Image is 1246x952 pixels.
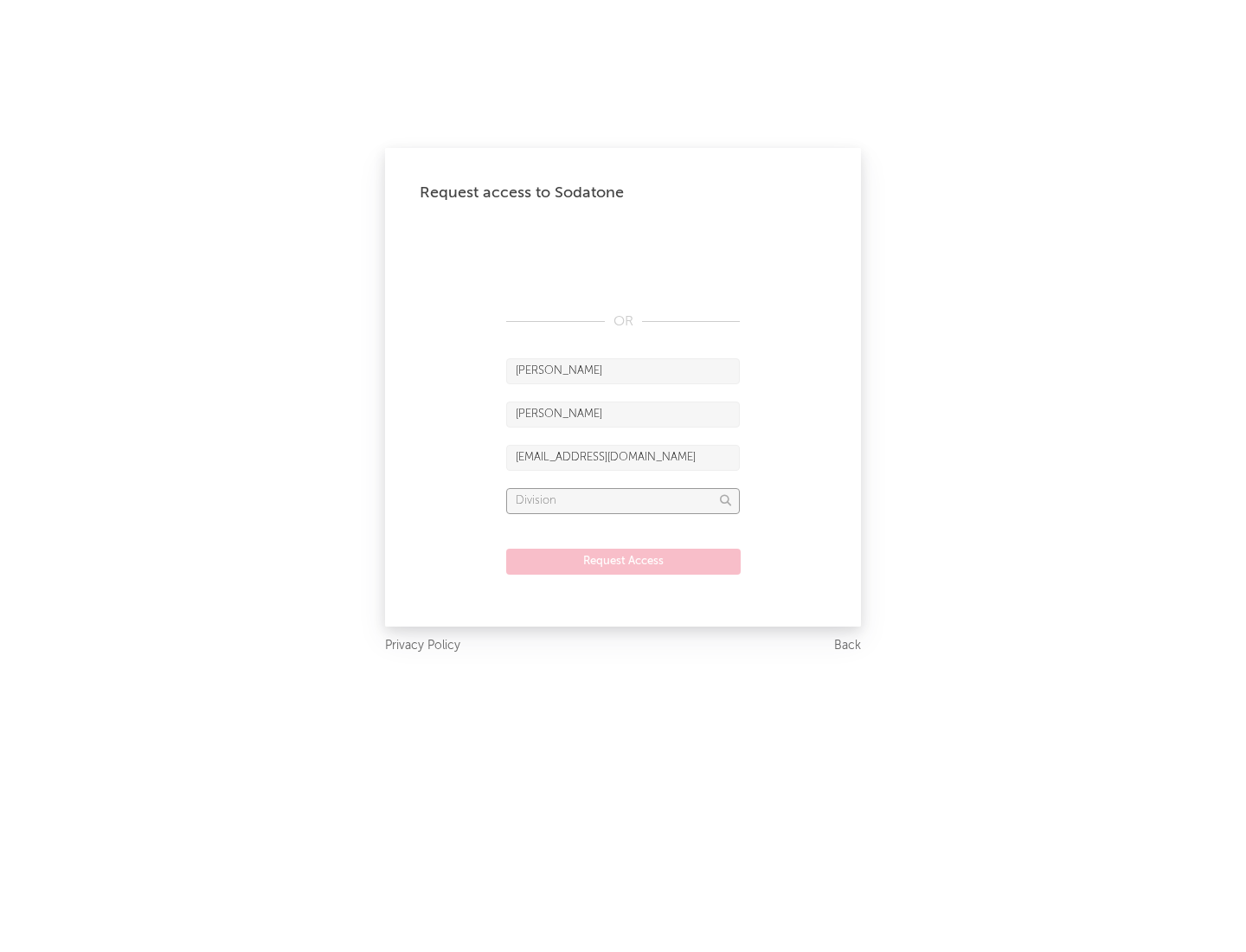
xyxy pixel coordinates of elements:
input: Email [506,445,740,471]
input: Last Name [506,402,740,428]
button: Request Access [506,549,741,575]
div: OR [506,312,740,332]
div: Request access to Sodatone [420,183,826,203]
a: Back [834,635,861,657]
a: Privacy Policy [385,635,460,657]
input: Division [506,488,740,514]
input: First Name [506,358,740,384]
